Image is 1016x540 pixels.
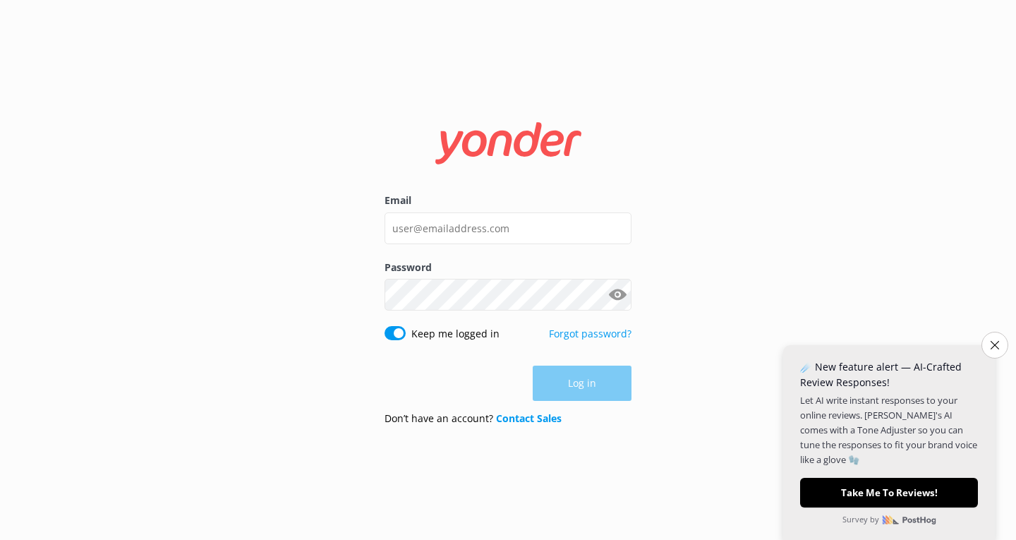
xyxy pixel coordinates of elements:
p: Don’t have an account? [385,411,562,426]
button: Show password [603,281,631,309]
label: Keep me logged in [411,326,500,342]
a: Forgot password? [549,327,631,340]
input: user@emailaddress.com [385,212,631,244]
label: Password [385,260,631,275]
label: Email [385,193,631,208]
a: Contact Sales [496,412,562,425]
